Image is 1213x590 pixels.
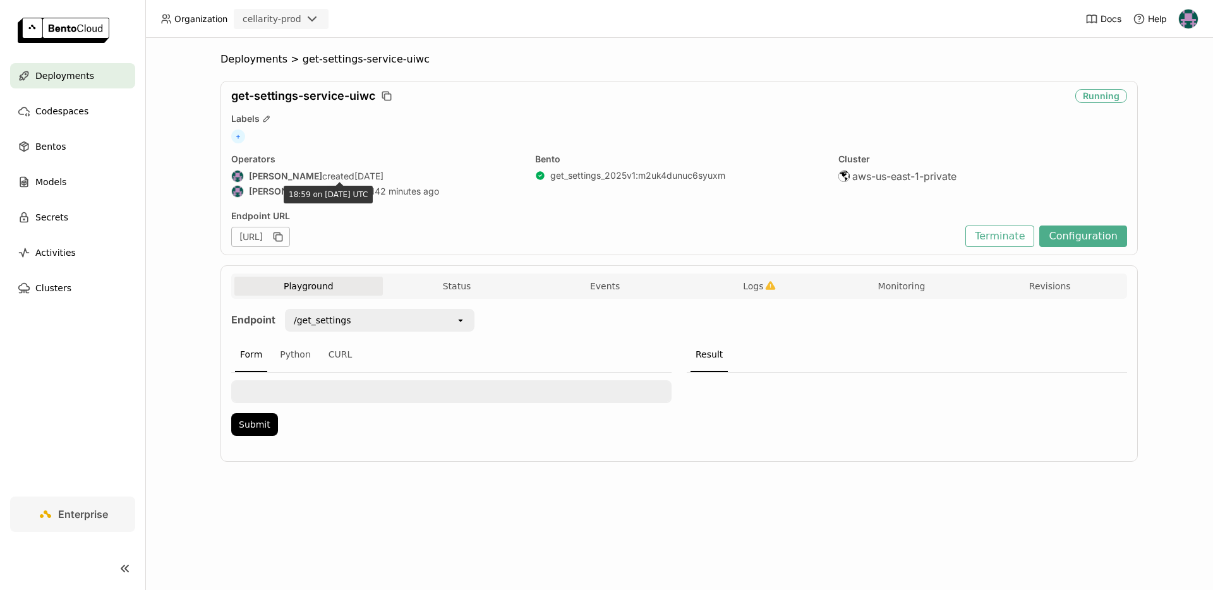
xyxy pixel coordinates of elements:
a: Secrets [10,205,135,230]
span: Enterprise [58,508,108,521]
span: Clusters [35,280,71,296]
a: Bentos [10,134,135,159]
span: Secrets [35,210,68,225]
div: 18:59 on [DATE] UTC [284,186,373,203]
button: Events [531,277,679,296]
div: Result [691,338,728,372]
span: Help [1148,13,1167,25]
a: Clusters [10,275,135,301]
div: /get_settings [294,314,351,327]
a: Deployments [10,63,135,88]
div: Cluster [838,154,1127,165]
img: Ragy [1179,9,1198,28]
button: Revisions [975,277,1124,296]
div: created [231,170,520,183]
strong: [PERSON_NAME] [249,171,322,182]
a: get_settings_2025v1:m2uk4dunuc6syuxm [550,170,725,181]
img: Ragy [232,186,243,197]
a: Models [10,169,135,195]
div: [URL] [231,227,290,247]
span: aws-us-east-1-private [852,170,957,183]
div: CURL [323,338,358,372]
button: Status [383,277,531,296]
span: get-settings-service-uiwc [303,53,430,66]
button: Terminate [965,226,1034,247]
a: Activities [10,240,135,265]
div: Help [1133,13,1167,25]
div: Labels [231,113,1127,124]
span: + [231,129,245,143]
a: Docs [1085,13,1121,25]
strong: [PERSON_NAME] [249,186,322,197]
span: Deployments [220,53,287,66]
span: Docs [1101,13,1121,25]
span: [DATE] [354,171,383,182]
span: Organization [174,13,227,25]
a: Enterprise [10,497,135,532]
span: Deployments [35,68,94,83]
input: Selected cellarity-prod. [303,13,304,26]
a: Codespaces [10,99,135,124]
span: Bentos [35,139,66,154]
span: Models [35,174,66,190]
span: Logs [743,280,763,292]
nav: Breadcrumbs navigation [220,53,1138,66]
svg: open [456,315,466,325]
div: cellarity-prod [243,13,301,25]
div: Endpoint URL [231,210,959,222]
span: get-settings-service-uiwc [231,89,375,103]
strong: Endpoint [231,313,275,326]
span: > [287,53,303,66]
img: logo [18,18,109,43]
div: Form [235,338,267,372]
button: Configuration [1039,226,1127,247]
div: Bento [535,154,824,165]
div: Python [275,338,316,372]
span: Codespaces [35,104,88,119]
div: Running [1075,89,1127,103]
button: Monitoring [828,277,976,296]
div: last updated [231,185,520,198]
input: Selected /get_settings. [353,314,354,327]
img: Ragy [232,171,243,182]
span: 42 minutes ago [375,186,439,197]
button: Submit [231,413,278,436]
span: Activities [35,245,76,260]
button: Playground [234,277,383,296]
div: Operators [231,154,520,165]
